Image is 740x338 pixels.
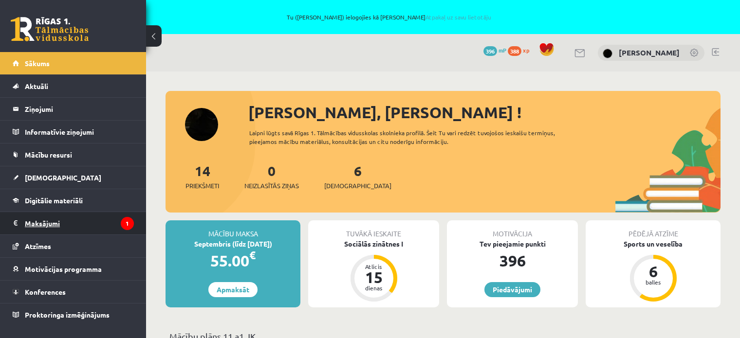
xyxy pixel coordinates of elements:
[586,239,721,303] a: Sports un veselība 6 balles
[25,287,66,296] span: Konferences
[586,239,721,249] div: Sports un veselība
[483,46,497,56] span: 396
[25,242,51,250] span: Atzīmes
[13,281,134,303] a: Konferences
[523,46,529,54] span: xp
[13,52,134,74] a: Sākums
[359,285,388,291] div: dienas
[308,239,439,249] div: Sociālās zinātnes I
[244,162,299,191] a: 0Neizlasītās ziņas
[619,48,680,57] a: [PERSON_NAME]
[447,239,578,249] div: Tev pieejamie punkti
[447,249,578,272] div: 396
[11,17,89,41] a: Rīgas 1. Tālmācības vidusskola
[185,162,219,191] a: 14Priekšmeti
[25,173,101,182] span: [DEMOGRAPHIC_DATA]
[13,121,134,143] a: Informatīvie ziņojumi
[483,46,506,54] a: 396 mP
[13,303,134,326] a: Proktoringa izmēģinājums
[447,220,578,239] div: Motivācija
[359,269,388,285] div: 15
[25,59,50,68] span: Sākums
[13,98,134,120] a: Ziņojumi
[13,143,134,166] a: Mācību resursi
[324,162,391,191] a: 6[DEMOGRAPHIC_DATA]
[249,128,582,146] div: Laipni lūgts savā Rīgas 1. Tālmācības vidusskolas skolnieka profilā. Šeit Tu vari redzēt tuvojošo...
[508,46,521,56] span: 388
[121,217,134,230] i: 1
[112,14,666,20] span: Tu ([PERSON_NAME]) ielogojies kā [PERSON_NAME]
[248,101,721,124] div: [PERSON_NAME], [PERSON_NAME] !
[308,239,439,303] a: Sociālās zinātnes I Atlicis 15 dienas
[499,46,506,54] span: mP
[13,166,134,189] a: [DEMOGRAPHIC_DATA]
[25,310,110,319] span: Proktoringa izmēģinājums
[324,181,391,191] span: [DEMOGRAPHIC_DATA]
[13,212,134,234] a: Maksājumi1
[308,220,439,239] div: Tuvākā ieskaite
[484,282,540,297] a: Piedāvājumi
[25,265,102,273] span: Motivācijas programma
[425,13,491,21] a: Atpakaļ uz savu lietotāju
[586,220,721,239] div: Pēdējā atzīme
[25,121,134,143] legend: Informatīvie ziņojumi
[13,189,134,212] a: Digitālie materiāli
[185,181,219,191] span: Priekšmeti
[25,150,72,159] span: Mācību resursi
[166,249,300,272] div: 55.00
[244,181,299,191] span: Neizlasītās ziņas
[508,46,534,54] a: 388 xp
[166,239,300,249] div: Septembris (līdz [DATE])
[639,279,668,285] div: balles
[639,264,668,279] div: 6
[25,212,134,234] legend: Maksājumi
[166,220,300,239] div: Mācību maksa
[359,264,388,269] div: Atlicis
[603,49,612,58] img: Amanda Solvita Hodasēviča
[249,248,256,262] span: €
[25,196,83,205] span: Digitālie materiāli
[208,282,258,297] a: Apmaksāt
[13,235,134,257] a: Atzīmes
[25,98,134,120] legend: Ziņojumi
[13,75,134,97] a: Aktuāli
[13,258,134,280] a: Motivācijas programma
[25,82,48,90] span: Aktuāli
